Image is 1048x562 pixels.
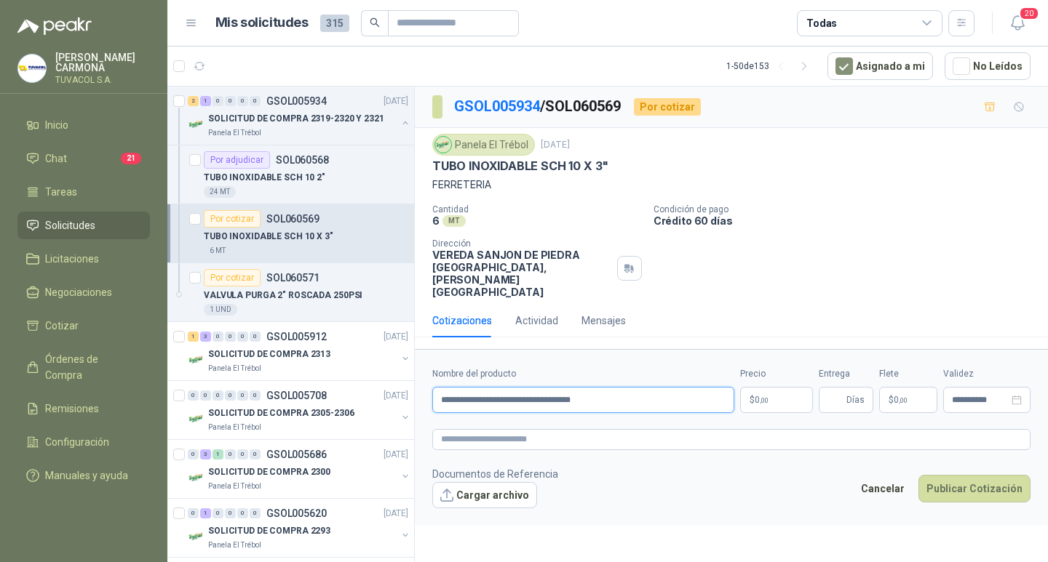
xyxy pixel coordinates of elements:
[432,367,734,381] label: Nombre del producto
[740,387,813,413] p: $0,00
[204,269,261,286] div: Por cotizar
[204,186,236,198] div: 24 MT
[188,449,199,459] div: 0
[188,92,411,139] a: 2 1 0 0 0 0 GSOL005934[DATE] Company LogoSOLICITUD DE COMPRA 2319-2320 Y 2321Panela El Trébol
[45,401,99,417] span: Remisiones
[45,117,68,133] span: Inicio
[454,95,622,118] p: / SOL060569
[827,52,933,80] button: Asignado a mi
[204,304,237,316] div: 1 UND
[188,469,205,486] img: Company Logo
[894,396,908,404] span: 0
[17,278,150,306] a: Negociaciones
[755,396,769,404] span: 0
[266,96,327,106] p: GSOL005934
[266,214,319,224] p: SOL060569
[442,215,466,227] div: MT
[889,396,894,404] span: $
[266,508,327,518] p: GSOL005620
[432,158,608,174] p: TUBO INOXIDABLE SCH 10 X 3"
[121,153,141,164] span: 21
[370,17,380,28] span: search
[432,238,611,249] p: Dirección
[208,539,261,551] p: Panela El Trébol
[237,449,248,459] div: 0
[167,145,414,204] a: Por adjudicarSOL060568TUBO INOXIDABLE SCH 10 2"24 MT
[432,482,537,508] button: Cargar archivo
[225,508,236,518] div: 0
[432,177,1031,193] p: FERRETERIA
[200,449,211,459] div: 3
[208,524,330,538] p: SOLICITUD DE COMPRA 2293
[17,428,150,456] a: Configuración
[225,96,236,106] div: 0
[188,96,199,106] div: 2
[188,332,199,342] div: 1
[55,52,150,73] p: [PERSON_NAME] CARMONA
[204,230,333,244] p: TUBO INOXIDABLE SCH 10 X 3"
[237,390,248,401] div: 0
[204,171,325,185] p: TUBO INOXIDABLE SCH 10 2"
[654,204,1042,214] p: Condición de pago
[188,410,205,427] img: Company Logo
[225,449,236,459] div: 0
[250,508,261,518] div: 0
[200,390,211,401] div: 0
[167,204,414,263] a: Por cotizarSOL060569TUBO INOXIDABLE SCH 10 X 3"6 MT
[45,434,109,450] span: Configuración
[213,508,223,518] div: 0
[432,313,492,329] div: Cotizaciones
[432,466,558,482] p: Documentos de Referencia
[432,204,642,214] p: Cantidad
[200,332,211,342] div: 3
[726,55,816,78] div: 1 - 50 de 153
[515,313,558,329] div: Actividad
[384,389,408,403] p: [DATE]
[819,367,873,381] label: Entrega
[17,17,92,35] img: Logo peakr
[18,55,46,82] img: Company Logo
[213,96,223,106] div: 0
[879,367,937,381] label: Flete
[432,214,440,227] p: 6
[17,395,150,422] a: Remisiones
[17,145,150,172] a: Chat21
[45,351,136,383] span: Órdenes de Compra
[208,112,384,126] p: SOLICITUD DE COMPRA 2319-2320 Y 2321
[200,508,211,518] div: 1
[225,332,236,342] div: 0
[204,245,231,257] div: 6 MT
[250,449,261,459] div: 0
[188,116,205,133] img: Company Logo
[266,390,327,401] p: GSOL005708
[654,214,1042,227] p: Crédito 60 días
[204,151,270,169] div: Por adjudicar
[1004,10,1031,36] button: 20
[204,210,261,228] div: Por cotizar
[188,528,205,545] img: Company Logo
[208,465,330,479] p: SOLICITUD DE COMPRA 2300
[266,449,327,459] p: GSOL005686
[55,76,150,84] p: TUVACOL S.A.
[435,137,451,153] img: Company Logo
[225,390,236,401] div: 0
[17,212,150,239] a: Solicitudes
[541,138,570,152] p: [DATE]
[208,127,261,139] p: Panela El Trébol
[266,332,327,342] p: GSOL005912
[45,184,77,200] span: Tareas
[320,15,349,32] span: 315
[276,155,329,165] p: SOL060568
[45,150,67,166] span: Chat
[250,390,261,401] div: 0
[213,449,223,459] div: 1
[899,396,908,404] span: ,00
[384,95,408,108] p: [DATE]
[250,332,261,342] div: 0
[45,318,79,334] span: Cotizar
[250,96,261,106] div: 0
[188,328,411,374] a: 1 3 0 0 0 0 GSOL005912[DATE] Company LogoSOLICITUD DE COMPRA 2313Panela El Trébol
[188,387,411,433] a: 0 0 0 0 0 0 GSOL005708[DATE] Company LogoSOLICITUD DE COMPRA 2305-2306Panela El Trébol
[200,96,211,106] div: 1
[45,467,128,483] span: Manuales y ayuda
